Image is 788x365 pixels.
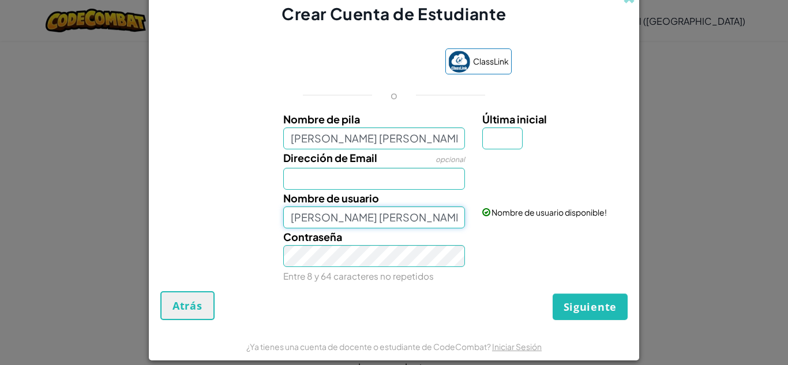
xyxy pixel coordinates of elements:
span: Nombre de usuario disponible! [491,207,607,217]
span: Nombre de pila [283,112,360,126]
span: ClassLink [473,53,509,70]
iframe: Sign in with Google Button [271,50,440,75]
span: ¿Ya tienes una cuenta de docente o estudiante de CodeCombat? [246,341,492,352]
img: classlink-logo-small.png [448,51,470,73]
p: o [391,88,397,102]
span: Crear Cuenta de Estudiante [282,3,506,24]
small: Entre 8 y 64 caracteres no repetidos [283,270,434,281]
span: opcional [436,155,465,164]
span: Siguiente [564,300,617,314]
a: Iniciar Sesión [492,341,542,352]
span: Dirección de Email [283,151,377,164]
span: Contraseña [283,230,342,243]
span: Nombre de usuario [283,191,379,205]
span: Atrás [172,299,202,313]
span: Última inicial [482,112,547,126]
button: Atrás [160,291,215,320]
button: Siguiente [553,293,628,320]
